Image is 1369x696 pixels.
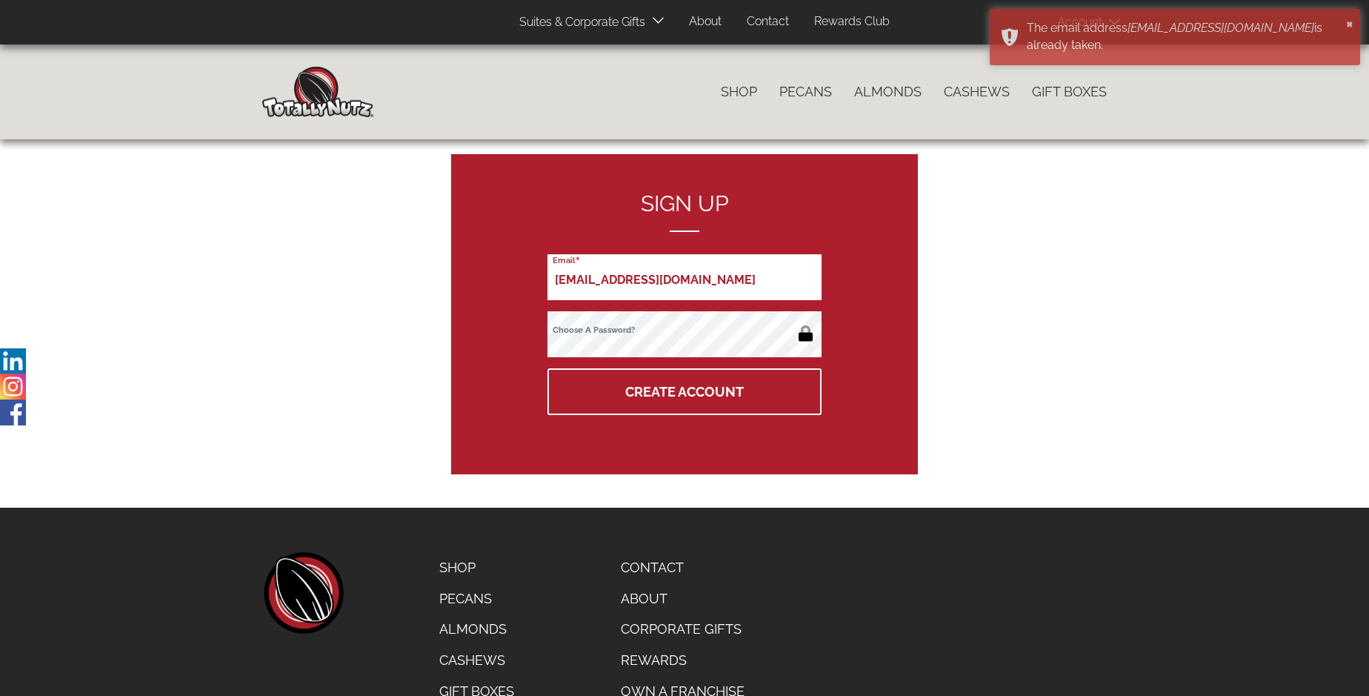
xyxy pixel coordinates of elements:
a: Cashews [428,645,525,676]
a: Pecans [768,76,843,107]
a: Almonds [843,76,933,107]
a: Pecans [428,583,525,614]
em: [EMAIL_ADDRESS][DOMAIN_NAME] [1127,21,1314,35]
a: About [610,583,756,614]
button: × [1346,16,1353,30]
h2: Sign up [547,191,822,232]
a: Corporate Gifts [610,614,756,645]
a: Contact [610,552,756,583]
div: The email address is already taken. [1027,20,1342,54]
button: Create Account [547,368,822,415]
a: Shop [428,552,525,583]
input: Email [547,254,822,300]
a: Suites & Corporate Gifts [508,8,650,37]
a: Rewards [610,645,756,676]
a: Almonds [428,614,525,645]
img: Home [262,67,373,117]
a: Contact [736,7,800,36]
a: About [678,7,733,36]
a: Gift Boxes [1021,76,1118,107]
a: Cashews [933,76,1021,107]
a: Shop [710,76,768,107]
a: Rewards Club [803,7,901,36]
a: home [262,552,344,634]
